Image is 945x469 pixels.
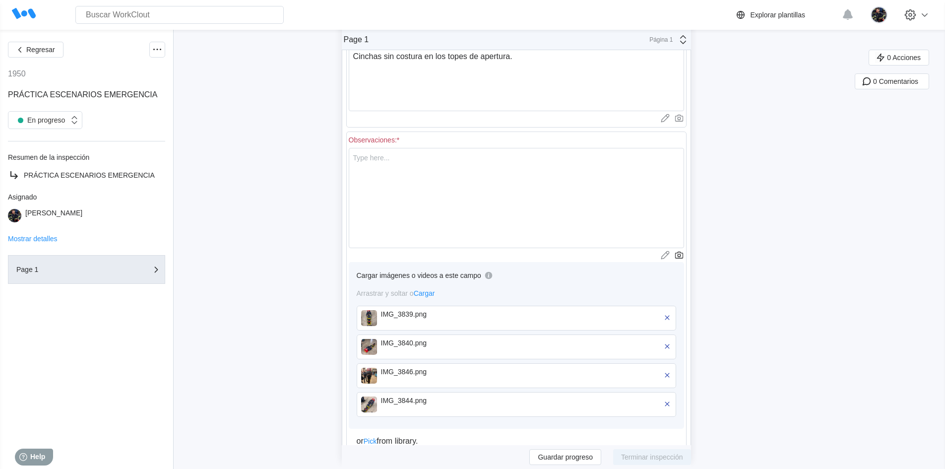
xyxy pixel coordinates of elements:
div: En progreso [13,113,65,127]
button: Guardar progreso [529,449,601,465]
img: IMG_3844.jpg [361,397,377,412]
textarea: Falta de procedimiento detallado para seguir la correcta colocación. Material con bastante sucied... [349,11,684,111]
span: Arrastrar y soltar o [357,289,435,297]
span: PRÁCTICA ESCENARIOS EMERGENCIA [8,90,157,99]
button: 0 Comentarios [855,73,929,89]
img: IMG_3840.jpg [361,339,377,355]
span: Pick [364,437,377,445]
img: IMG_3839.jpg [361,310,377,326]
button: Mostrar detalles [8,235,58,242]
div: IMG_3846.png [381,368,495,376]
div: IMG_3839.png [381,310,495,318]
div: Cargar imágenes o videos a este campo [357,271,481,279]
img: 2a7a337f-28ec-44a9-9913-8eaa51124fce.jpg [8,209,21,222]
div: IMG_3844.png [381,397,495,404]
span: 0 Acciones [887,54,921,61]
button: 0 Acciones [869,50,929,66]
div: 1950 [8,69,26,78]
div: Explorar plantillas [751,11,806,19]
div: Page 1 [344,35,369,44]
div: Observaciones: [349,136,400,144]
span: 0 Comentarios [873,78,918,85]
span: Regresar [26,46,55,53]
div: Asignado [8,193,165,201]
button: Regresar [8,42,63,58]
button: Page 1 [8,255,165,284]
div: IMG_3840.png [381,339,495,347]
span: Guardar progreso [538,454,593,461]
span: Terminar inspección [621,454,683,461]
input: Buscar WorkClout [75,6,284,24]
img: IMG_3846.jpg [361,368,377,384]
span: Cargar [414,289,435,297]
button: Terminar inspección [613,449,691,465]
div: Página 1 [648,36,673,43]
img: 2a7a337f-28ec-44a9-9913-8eaa51124fce.jpg [871,6,887,23]
div: or from library. [357,437,676,446]
a: Explorar plantillas [735,9,837,21]
span: PRÁCTICA ESCENARIOS EMERGENCIA [24,171,155,179]
a: PRÁCTICA ESCENARIOS EMERGENCIA [8,169,165,181]
div: Page 1 [16,266,116,273]
div: Resumen de la inspección [8,153,165,161]
div: [PERSON_NAME] [25,209,82,222]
